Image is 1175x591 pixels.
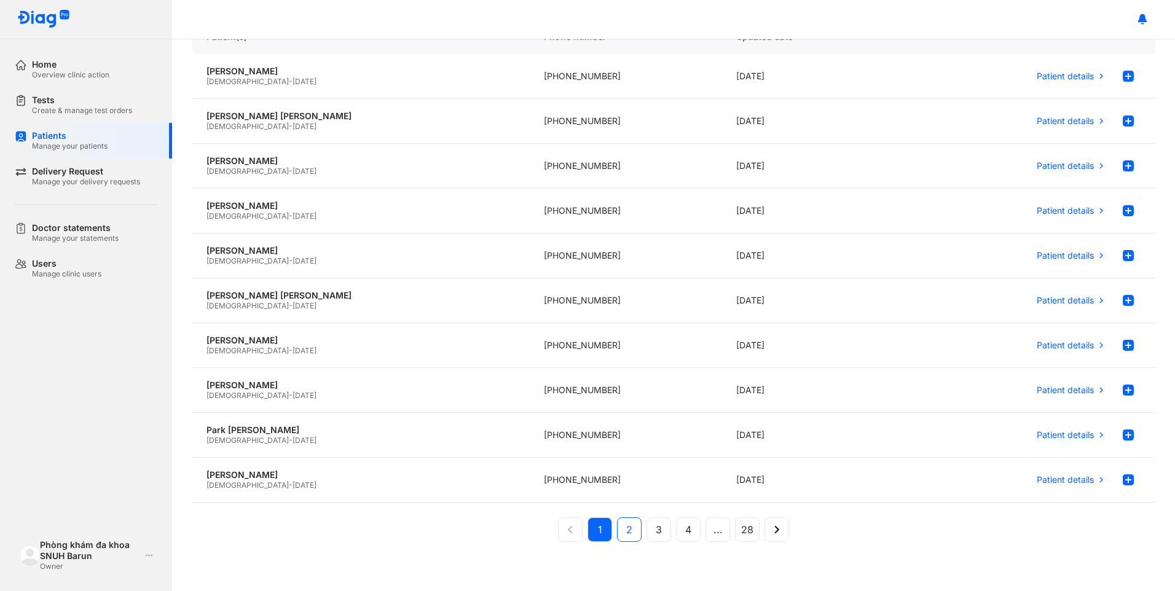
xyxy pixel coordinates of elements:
[735,517,760,542] button: 28
[1037,71,1094,82] span: Patient details
[676,517,701,542] button: 4
[293,301,316,310] span: [DATE]
[293,166,316,176] span: [DATE]
[206,77,289,86] span: [DEMOGRAPHIC_DATA]
[529,189,722,233] div: [PHONE_NUMBER]
[293,346,316,355] span: [DATE]
[529,368,722,413] div: [PHONE_NUMBER]
[1037,429,1094,440] span: Patient details
[206,391,289,400] span: [DEMOGRAPHIC_DATA]
[529,99,722,144] div: [PHONE_NUMBER]
[721,278,914,323] div: [DATE]
[206,155,514,166] div: [PERSON_NAME]
[721,144,914,189] div: [DATE]
[1037,250,1094,261] span: Patient details
[529,233,722,278] div: [PHONE_NUMBER]
[529,54,722,99] div: [PHONE_NUMBER]
[741,522,753,537] span: 28
[721,189,914,233] div: [DATE]
[1037,160,1094,171] span: Patient details
[289,256,293,265] span: -
[1037,385,1094,396] span: Patient details
[721,368,914,413] div: [DATE]
[705,517,730,542] button: ...
[289,166,293,176] span: -
[289,346,293,355] span: -
[206,211,289,221] span: [DEMOGRAPHIC_DATA]
[1037,115,1094,127] span: Patient details
[40,562,140,571] div: Owner
[1037,474,1094,485] span: Patient details
[32,166,140,177] div: Delivery Request
[529,458,722,503] div: [PHONE_NUMBER]
[721,413,914,458] div: [DATE]
[598,522,602,537] span: 1
[206,290,514,301] div: [PERSON_NAME] [PERSON_NAME]
[206,245,514,256] div: [PERSON_NAME]
[289,391,293,400] span: -
[32,141,108,151] div: Manage your patients
[289,77,293,86] span: -
[206,335,514,346] div: [PERSON_NAME]
[32,177,140,187] div: Manage your delivery requests
[1037,205,1094,216] span: Patient details
[32,130,108,141] div: Patients
[529,323,722,368] div: [PHONE_NUMBER]
[1037,295,1094,306] span: Patient details
[587,517,612,542] button: 1
[17,10,70,29] img: logo
[721,458,914,503] div: [DATE]
[32,95,132,106] div: Tests
[289,436,293,445] span: -
[32,70,109,80] div: Overview clinic action
[289,480,293,490] span: -
[206,122,289,131] span: [DEMOGRAPHIC_DATA]
[646,517,671,542] button: 3
[32,233,119,243] div: Manage your statements
[206,380,514,391] div: [PERSON_NAME]
[293,436,316,445] span: [DATE]
[626,522,632,537] span: 2
[32,222,119,233] div: Doctor statements
[20,545,40,565] img: logo
[721,323,914,368] div: [DATE]
[685,522,691,537] span: 4
[206,111,514,122] div: [PERSON_NAME] [PERSON_NAME]
[713,522,723,537] span: ...
[206,301,289,310] span: [DEMOGRAPHIC_DATA]
[721,54,914,99] div: [DATE]
[206,200,514,211] div: [PERSON_NAME]
[206,346,289,355] span: [DEMOGRAPHIC_DATA]
[289,211,293,221] span: -
[206,256,289,265] span: [DEMOGRAPHIC_DATA]
[206,480,289,490] span: [DEMOGRAPHIC_DATA]
[293,480,316,490] span: [DATE]
[293,391,316,400] span: [DATE]
[40,539,140,562] div: Phòng khám đa khoa SNUH Barun
[32,106,132,115] div: Create & manage test orders
[206,425,514,436] div: Park [PERSON_NAME]
[293,211,316,221] span: [DATE]
[721,233,914,278] div: [DATE]
[206,66,514,77] div: [PERSON_NAME]
[32,269,101,279] div: Manage clinic users
[289,122,293,131] span: -
[529,413,722,458] div: [PHONE_NUMBER]
[206,436,289,445] span: [DEMOGRAPHIC_DATA]
[32,258,101,269] div: Users
[617,517,642,542] button: 2
[293,77,316,86] span: [DATE]
[1037,340,1094,351] span: Patient details
[529,144,722,189] div: [PHONE_NUMBER]
[293,256,316,265] span: [DATE]
[293,122,316,131] span: [DATE]
[656,522,662,537] span: 3
[32,59,109,70] div: Home
[289,301,293,310] span: -
[206,469,514,480] div: [PERSON_NAME]
[529,278,722,323] div: [PHONE_NUMBER]
[206,166,289,176] span: [DEMOGRAPHIC_DATA]
[721,99,914,144] div: [DATE]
